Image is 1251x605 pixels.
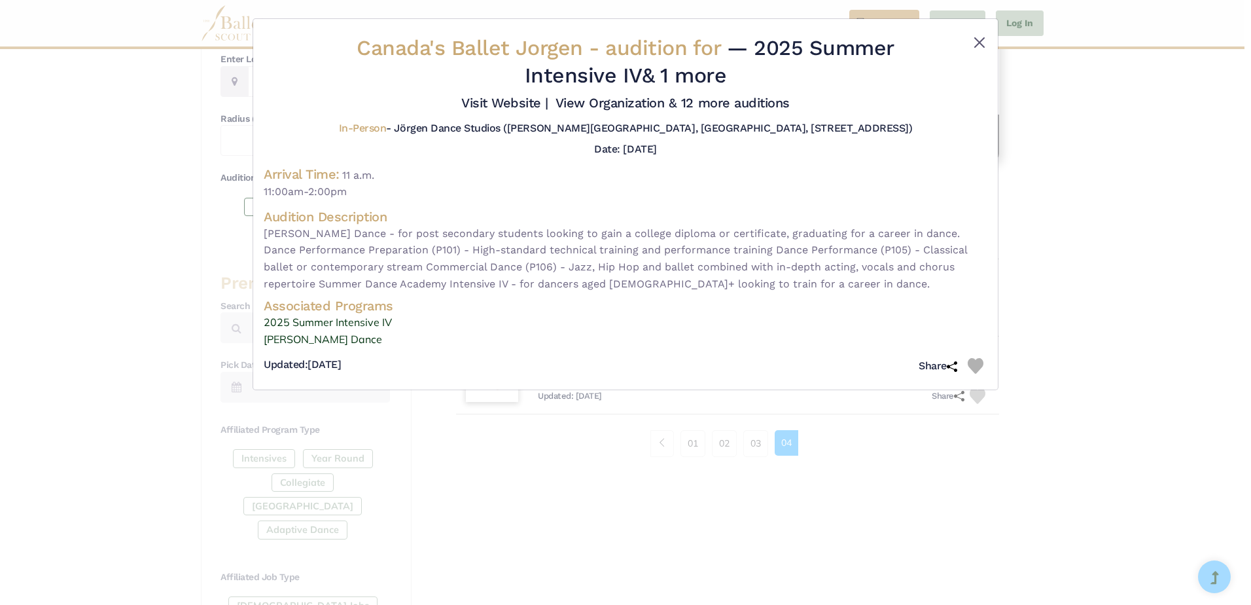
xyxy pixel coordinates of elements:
button: Close [972,35,987,50]
a: View Organization & 12 more auditions [555,95,790,111]
h5: - Jörgen Dance Studios ([PERSON_NAME][GEOGRAPHIC_DATA], [GEOGRAPHIC_DATA], [STREET_ADDRESS]) [339,122,913,136]
h5: Share [919,359,957,373]
h4: Associated Programs [264,297,987,314]
span: Canada's Ballet Jorgen - [357,35,727,60]
a: & 1 more [642,63,726,88]
h4: Arrival Time: [264,166,340,182]
h5: Date: [DATE] [594,143,656,155]
span: 11:00am-2:00pm [264,183,987,200]
span: In-Person [339,122,387,134]
span: Updated: [264,358,308,371]
a: [PERSON_NAME] Dance [264,331,987,348]
a: Visit Website | [461,95,548,111]
span: 11 a.m. [342,169,374,181]
span: audition for [605,35,720,60]
span: [PERSON_NAME] Dance - for post secondary students looking to gain a college diploma or certificat... [264,225,987,292]
h4: Audition Description [264,208,987,225]
h5: [DATE] [264,358,341,372]
span: — 2025 Summer Intensive IV [525,35,894,88]
a: 2025 Summer Intensive IV [264,314,987,331]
